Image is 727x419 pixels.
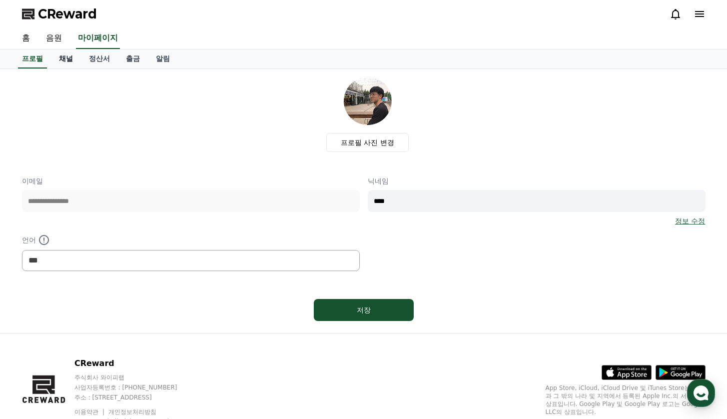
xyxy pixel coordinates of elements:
[22,234,360,246] p: 언어
[108,408,156,415] a: 개인정보처리방침
[74,393,196,401] p: 주소 : [STREET_ADDRESS]
[3,317,66,342] a: 홈
[314,299,414,321] button: 저장
[74,373,196,381] p: 주식회사 와이피랩
[31,332,37,340] span: 홈
[675,216,705,226] a: 정보 수정
[22,176,360,186] p: 이메일
[129,317,192,342] a: 설정
[51,49,81,68] a: 채널
[546,384,706,416] p: App Store, iCloud, iCloud Drive 및 iTunes Store는 미국과 그 밖의 나라 및 지역에서 등록된 Apple Inc.의 서비스 상표입니다. Goo...
[154,332,166,340] span: 설정
[74,383,196,391] p: 사업자등록번호 : [PHONE_NUMBER]
[334,305,394,315] div: 저장
[38,28,70,49] a: 음원
[74,357,196,369] p: CReward
[344,77,392,125] img: profile_image
[368,176,706,186] p: 닉네임
[326,133,409,152] label: 프로필 사진 변경
[22,6,97,22] a: CReward
[148,49,178,68] a: 알림
[14,28,38,49] a: 홈
[66,317,129,342] a: 대화
[74,408,106,415] a: 이용약관
[76,28,120,49] a: 마이페이지
[18,49,47,68] a: 프로필
[118,49,148,68] a: 출금
[91,332,103,340] span: 대화
[81,49,118,68] a: 정산서
[38,6,97,22] span: CReward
